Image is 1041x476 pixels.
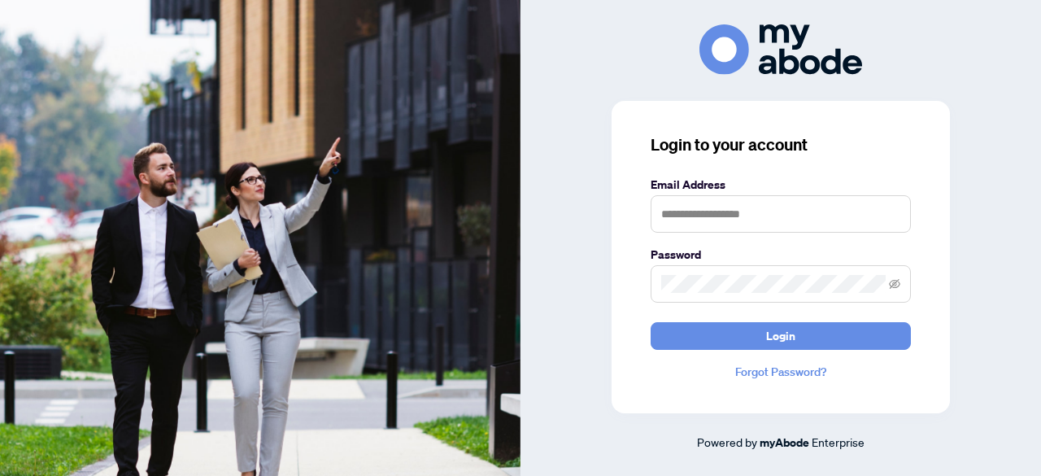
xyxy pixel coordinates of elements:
label: Email Address [651,176,911,194]
img: ma-logo [699,24,862,74]
a: Forgot Password? [651,363,911,381]
button: Login [651,322,911,350]
span: eye-invisible [889,278,900,290]
h3: Login to your account [651,133,911,156]
span: Enterprise [812,435,865,449]
label: Password [651,246,911,264]
span: Powered by [697,435,757,449]
span: Login [766,323,795,349]
a: myAbode [760,434,809,452]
